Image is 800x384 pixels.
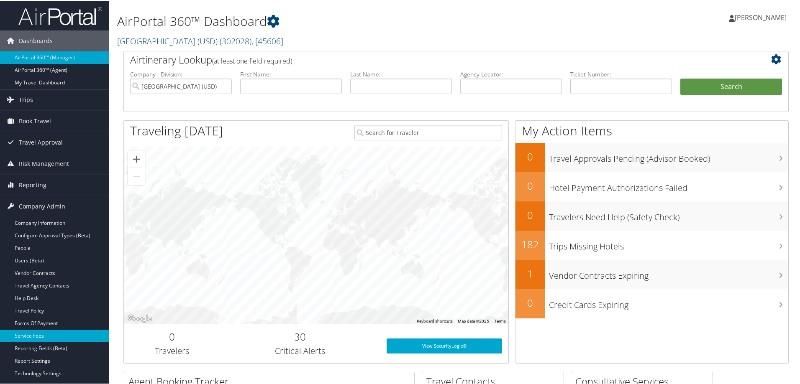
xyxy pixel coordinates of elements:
[354,124,502,140] input: Search for Traveler
[226,344,374,356] h3: Critical Alerts
[515,288,788,318] a: 0Credit Cards Expiring
[19,174,46,195] span: Reporting
[549,206,788,222] h3: Travelers Need Help (Safety Check)
[130,52,727,66] h2: Airtinerary Lookup
[19,30,53,51] span: Dashboards
[19,110,51,131] span: Book Travel
[570,69,672,78] label: Ticket Number:
[680,78,782,94] button: Search
[128,167,145,184] button: Zoom out
[549,265,788,281] h3: Vendor Contracts Expiring
[549,148,788,164] h3: Travel Approvals Pending (Advisor Booked)
[251,35,283,46] span: , [ 45606 ]
[729,4,795,29] a: [PERSON_NAME]
[549,236,788,252] h3: Trips Missing Hotels
[515,207,545,221] h2: 0
[130,329,214,343] h2: 0
[515,266,545,280] h2: 1
[130,69,232,78] label: Company - Division:
[226,329,374,343] h2: 30
[515,171,788,201] a: 0Hotel Payment Authorizations Failed
[515,295,545,309] h2: 0
[515,259,788,288] a: 1Vendor Contracts Expiring
[117,35,283,46] a: [GEOGRAPHIC_DATA] (USD)
[515,142,788,171] a: 0Travel Approvals Pending (Advisor Booked)
[494,318,506,323] a: Terms (opens in new tab)
[117,12,569,29] h1: AirPortal 360™ Dashboard
[515,149,545,163] h2: 0
[458,318,489,323] span: Map data ©2025
[240,69,342,78] label: First Name:
[130,121,223,139] h1: Traveling [DATE]
[515,230,788,259] a: 182Trips Missing Hotels
[515,121,788,139] h1: My Action Items
[515,237,545,251] h2: 182
[19,131,63,152] span: Travel Approval
[220,35,251,46] span: ( 302028 )
[19,89,33,109] span: Trips
[18,5,102,25] img: airportal-logo.png
[19,195,65,216] span: Company Admin
[417,318,453,323] button: Keyboard shortcuts
[126,313,154,323] a: Open this area in Google Maps (opens a new window)
[130,344,214,356] h3: Travelers
[549,294,788,310] h3: Credit Cards Expiring
[515,178,545,192] h2: 0
[126,313,154,323] img: Google
[19,153,69,173] span: Risk Management
[460,69,562,78] label: Agency Locator:
[212,56,292,65] span: (at least one field required)
[387,338,502,353] a: View SecurityLogic®
[735,12,787,21] span: [PERSON_NAME]
[549,177,788,193] h3: Hotel Payment Authorizations Failed
[350,69,452,78] label: Last Name:
[128,150,145,167] button: Zoom in
[515,201,788,230] a: 0Travelers Need Help (Safety Check)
